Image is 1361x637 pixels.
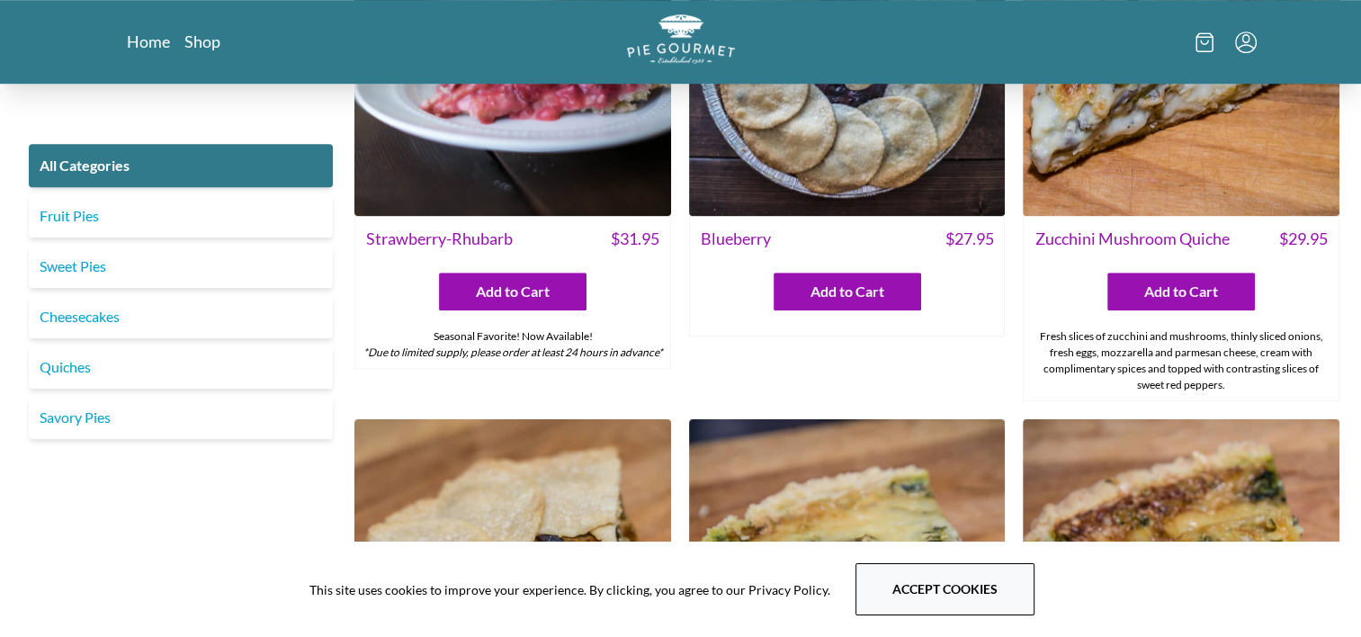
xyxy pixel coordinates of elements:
[476,281,550,302] span: Add to Cart
[1279,227,1328,251] span: $ 29.95
[1235,31,1257,53] button: Menu
[1024,321,1339,400] div: Fresh slices of zucchini and mushrooms, thinly sliced onions, fresh eggs, mozzarella and parmesan...
[774,273,921,310] button: Add to Cart
[355,321,670,368] div: Seasonal Favorite! Now Available!
[184,31,220,52] a: Shop
[29,144,333,187] a: All Categories
[611,227,659,251] span: $ 31.95
[1107,273,1255,310] button: Add to Cart
[701,227,771,251] span: Blueberry
[127,31,170,52] a: Home
[1034,227,1229,251] span: Zucchini Mushroom Quiche
[309,580,830,599] span: This site uses cookies to improve your experience. By clicking, you agree to our Privacy Policy.
[855,563,1034,615] button: Accept cookies
[810,281,884,302] span: Add to Cart
[29,396,333,439] a: Savory Pies
[29,345,333,389] a: Quiches
[945,227,993,251] span: $ 27.95
[29,245,333,288] a: Sweet Pies
[1144,281,1218,302] span: Add to Cart
[29,295,333,338] a: Cheesecakes
[627,14,735,64] img: logo
[29,194,333,238] a: Fruit Pies
[366,227,513,251] span: Strawberry-Rhubarb
[627,14,735,69] a: Logo
[363,345,663,359] em: *Due to limited supply, please order at least 24 hours in advance*
[439,273,586,310] button: Add to Cart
